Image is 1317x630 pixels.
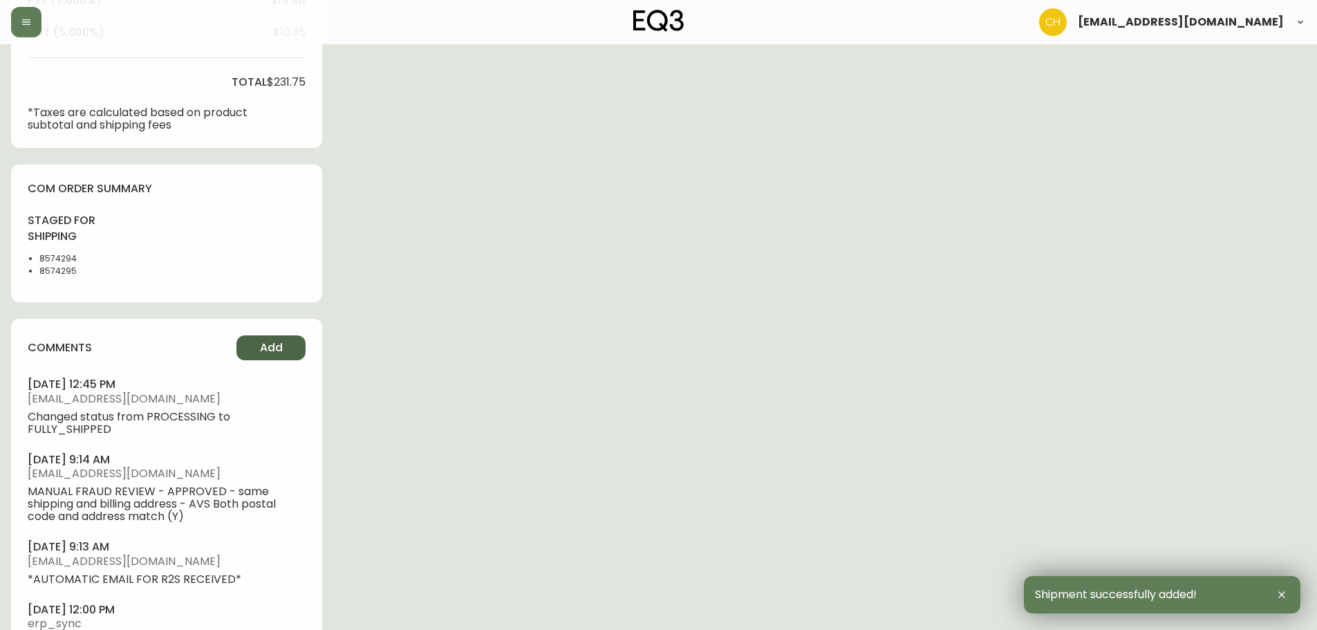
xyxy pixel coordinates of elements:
[28,377,306,392] h4: [DATE] 12:45 pm
[28,555,306,568] span: [EMAIL_ADDRESS][DOMAIN_NAME]
[260,340,283,355] span: Add
[1035,589,1197,601] span: Shipment successfully added!
[28,181,306,196] h4: com order summary
[28,213,109,244] h4: staged for shipping
[267,76,306,89] span: $231.75
[28,573,306,586] span: *AUTOMATIC EMAIL FOR R2S RECEIVED*
[28,467,306,480] span: [EMAIL_ADDRESS][DOMAIN_NAME]
[633,10,684,32] img: logo
[28,602,306,618] h4: [DATE] 12:00 pm
[28,618,306,630] span: erp_sync
[28,393,306,405] span: [EMAIL_ADDRESS][DOMAIN_NAME]
[232,75,267,90] h4: total
[28,106,267,131] p: *Taxes are calculated based on product subtotal and shipping fees
[236,335,306,360] button: Add
[28,340,92,355] h4: comments
[39,252,109,265] li: 8574294
[28,411,306,436] span: Changed status from PROCESSING to FULLY_SHIPPED
[1078,17,1284,28] span: [EMAIL_ADDRESS][DOMAIN_NAME]
[39,265,109,277] li: 8574295
[1039,8,1067,36] img: 6288462cea190ebb98a2c2f3c744dd7e
[28,452,306,467] h4: [DATE] 9:14 am
[28,539,306,555] h4: [DATE] 9:13 am
[28,485,306,523] span: MANUAL FRAUD REVIEW - APPROVED - same shipping and billing address - AVS Both postal code and add...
